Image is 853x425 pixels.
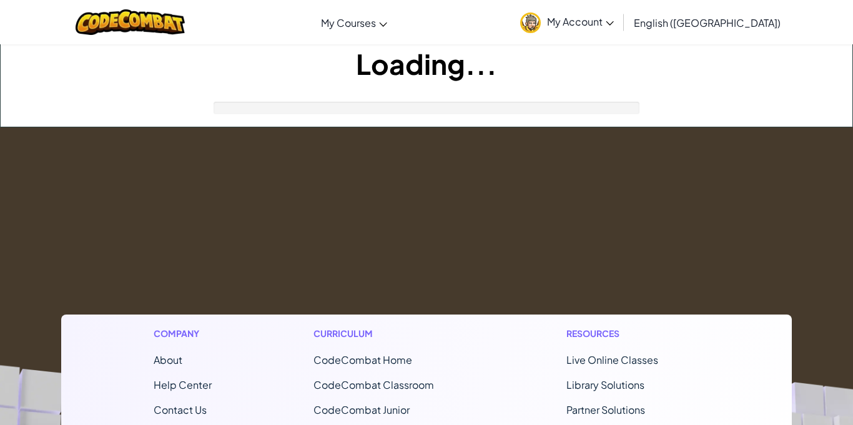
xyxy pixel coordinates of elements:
[154,378,212,391] a: Help Center
[76,9,185,35] img: CodeCombat logo
[547,15,614,28] span: My Account
[313,327,465,340] h1: Curriculum
[313,403,410,416] a: CodeCombat Junior
[154,327,212,340] h1: Company
[313,378,434,391] a: CodeCombat Classroom
[520,12,541,33] img: avatar
[566,403,645,416] a: Partner Solutions
[154,403,207,416] span: Contact Us
[313,353,412,366] span: CodeCombat Home
[628,6,787,39] a: English ([GEOGRAPHIC_DATA])
[634,16,781,29] span: English ([GEOGRAPHIC_DATA])
[321,16,376,29] span: My Courses
[315,6,393,39] a: My Courses
[566,327,699,340] h1: Resources
[154,353,182,366] a: About
[566,378,644,391] a: Library Solutions
[514,2,620,42] a: My Account
[566,353,658,366] a: Live Online Classes
[1,44,852,83] h1: Loading...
